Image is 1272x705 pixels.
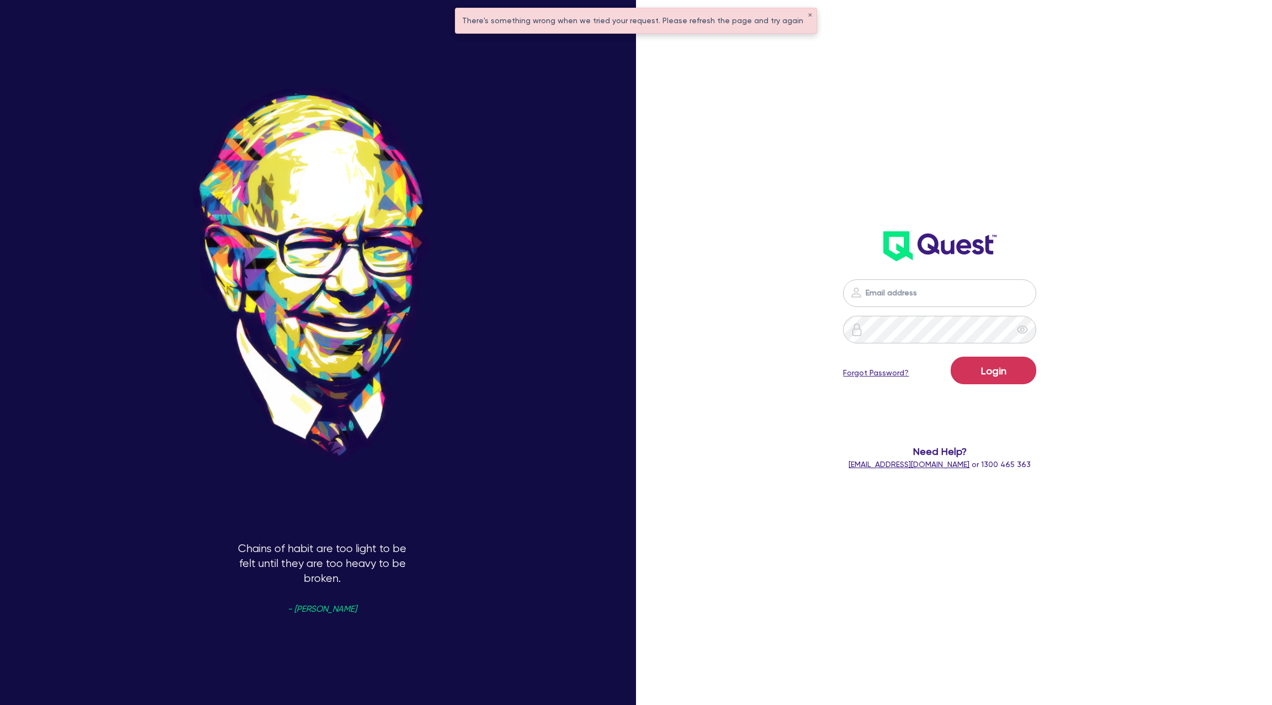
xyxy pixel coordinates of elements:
img: wH2k97JdezQIQAAAABJRU5ErkJggg== [883,231,997,261]
span: - [PERSON_NAME] [288,605,357,613]
span: Need Help? [766,444,1115,459]
span: eye [1017,324,1028,335]
button: Login [951,357,1036,384]
span: or 1300 465 363 [849,460,1031,469]
button: ✕ [808,13,812,18]
img: icon-password [850,323,863,336]
a: [EMAIL_ADDRESS][DOMAIN_NAME] [849,460,969,469]
div: There's something wrong when we tried your request. Please refresh the page and try again [455,8,817,33]
a: Forgot Password? [843,367,909,379]
input: Email address [843,279,1036,307]
img: icon-password [850,286,863,299]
